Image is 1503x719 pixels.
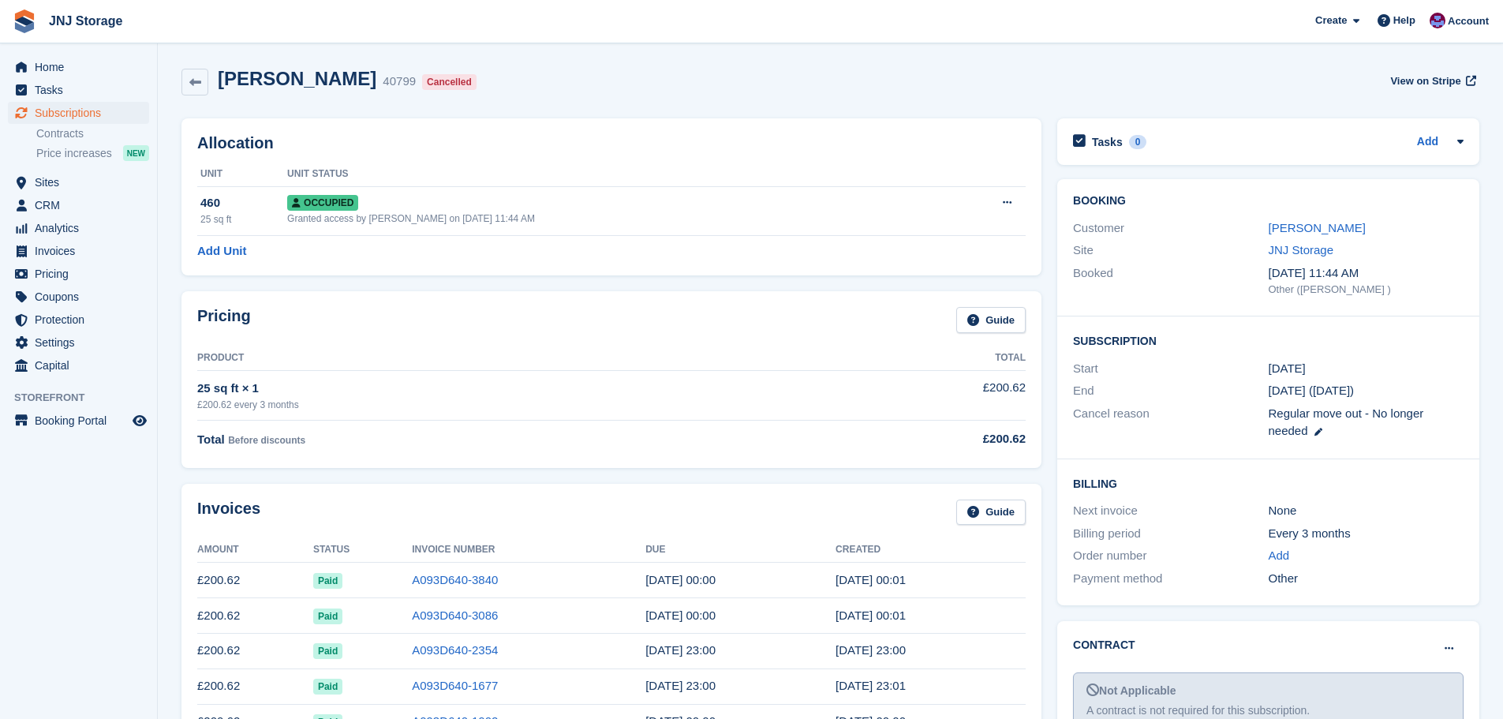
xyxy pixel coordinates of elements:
span: Storefront [14,390,157,406]
time: 2025-06-19 23:01:15 UTC [836,609,906,622]
span: Sites [35,171,129,193]
span: Account [1448,13,1489,29]
div: 460 [200,194,287,212]
span: Home [35,56,129,78]
a: menu [8,410,149,432]
a: Preview store [130,411,149,430]
div: Customer [1073,219,1268,238]
span: Analytics [35,217,129,239]
a: A093D640-2354 [412,643,498,657]
a: [PERSON_NAME] [1269,221,1366,234]
span: [DATE] ([DATE]) [1269,384,1355,397]
time: 2025-06-20 23:00:00 UTC [645,609,716,622]
div: Booked [1073,264,1268,298]
a: menu [8,263,149,285]
div: None [1269,502,1464,520]
a: Add [1269,547,1290,565]
th: Total [791,346,1026,371]
td: £200.62 [197,633,313,668]
th: Product [197,346,791,371]
h2: Tasks [1092,135,1123,149]
th: Created [836,537,1026,563]
a: menu [8,79,149,101]
a: menu [8,240,149,262]
a: menu [8,56,149,78]
th: Status [313,537,412,563]
a: menu [8,309,149,331]
time: 2024-06-19 23:00:00 UTC [1269,360,1306,378]
a: menu [8,171,149,193]
div: Granted access by [PERSON_NAME] on [DATE] 11:44 AM [287,212,939,226]
span: Paid [313,609,342,624]
div: Site [1073,242,1268,260]
th: Amount [197,537,313,563]
a: Add Unit [197,242,246,260]
div: £200.62 every 3 months [197,398,791,412]
a: A093D640-3086 [412,609,498,622]
div: A contract is not required for this subscription. [1086,702,1450,719]
div: Cancelled [422,74,477,90]
a: menu [8,331,149,354]
h2: [PERSON_NAME] [218,68,376,89]
h2: Billing [1073,475,1464,491]
span: Before discounts [228,435,305,446]
span: CRM [35,194,129,216]
div: Billing period [1073,525,1268,543]
img: stora-icon-8386f47178a22dfd0bd8f6a31ec36ba5ce8667c1dd55bd0f319d3a0aa187defe.svg [13,9,36,33]
time: 2025-03-19 23:00:04 UTC [836,643,906,657]
a: A093D640-1677 [412,679,498,692]
span: Subscriptions [35,102,129,124]
th: Invoice Number [412,537,645,563]
h2: Invoices [197,500,260,526]
div: End [1073,382,1268,400]
a: JNJ Storage [1269,243,1334,257]
h2: Booking [1073,195,1464,208]
div: Start [1073,360,1268,378]
div: [DATE] 11:44 AM [1269,264,1464,283]
th: Unit Status [287,162,939,187]
a: menu [8,102,149,124]
div: NEW [123,145,149,161]
td: £200.62 [197,563,313,598]
time: 2025-03-20 23:00:00 UTC [645,643,716,657]
span: Capital [35,354,129,376]
span: Create [1315,13,1347,28]
div: Other ([PERSON_NAME] ) [1269,282,1464,298]
span: Total [197,433,225,446]
time: 2025-09-19 23:01:06 UTC [836,573,906,586]
a: Add [1417,133,1438,152]
div: Next invoice [1073,502,1268,520]
th: Unit [197,162,287,187]
span: Help [1393,13,1415,28]
a: menu [8,194,149,216]
a: Price increases NEW [36,144,149,162]
a: View on Stripe [1384,68,1479,94]
time: 2025-09-20 23:00:00 UTC [645,573,716,586]
span: View on Stripe [1390,73,1460,89]
div: £200.62 [791,430,1026,448]
span: Paid [313,679,342,695]
div: Not Applicable [1086,683,1450,699]
span: Coupons [35,286,129,308]
div: Cancel reason [1073,405,1268,440]
span: Paid [313,643,342,659]
span: Regular move out - No longer needed [1269,406,1424,438]
div: Order number [1073,547,1268,565]
h2: Contract [1073,637,1135,653]
h2: Subscription [1073,332,1464,348]
span: Pricing [35,263,129,285]
h2: Pricing [197,307,251,333]
a: JNJ Storage [43,8,129,34]
div: Every 3 months [1269,525,1464,543]
a: menu [8,217,149,239]
td: £200.62 [197,668,313,704]
a: Guide [956,307,1026,333]
th: Due [645,537,836,563]
div: 25 sq ft [200,212,287,227]
span: Settings [35,331,129,354]
a: menu [8,286,149,308]
span: Protection [35,309,129,331]
div: Payment method [1073,570,1268,588]
img: Jonathan Scrase [1430,13,1445,28]
span: Occupied [287,195,358,211]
